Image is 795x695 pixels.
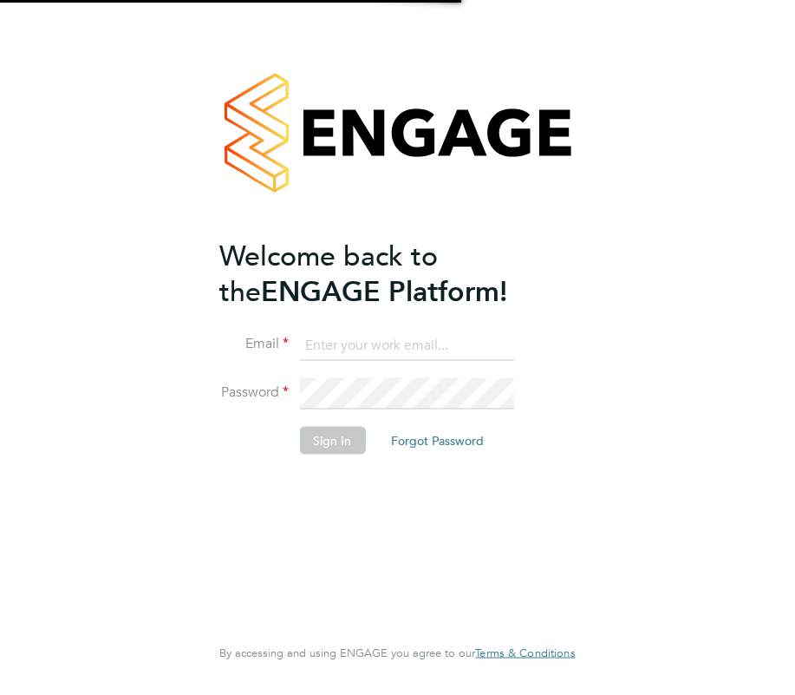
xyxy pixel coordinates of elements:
[219,238,557,309] h2: ENGAGE Platform!
[475,646,575,660] a: Terms & Conditions
[299,427,365,455] button: Sign In
[219,384,289,402] label: Password
[299,330,513,361] input: Enter your work email...
[219,239,438,308] span: Welcome back to the
[219,646,575,660] span: By accessing and using ENGAGE you agree to our
[475,646,575,660] span: Terms & Conditions
[377,427,498,455] button: Forgot Password
[219,335,289,353] label: Email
